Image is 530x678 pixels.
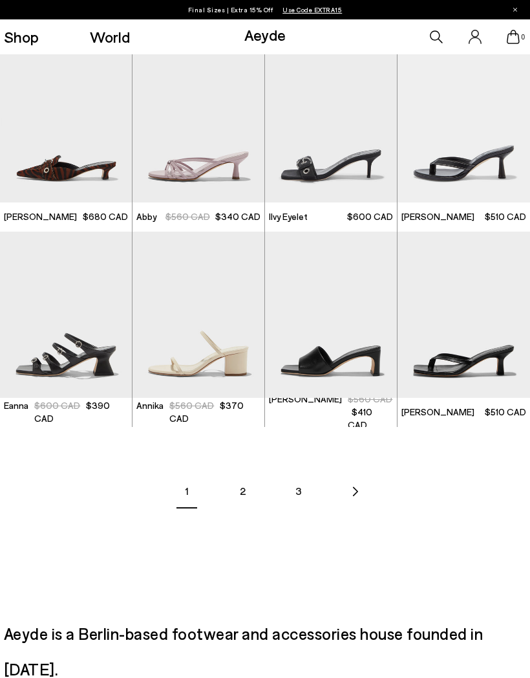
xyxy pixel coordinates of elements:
span: Annika [136,399,164,412]
a: Translation missing: en.general.pagination.page [164,468,209,514]
span: $560 CAD [165,211,210,222]
a: 0 [507,30,520,44]
span: $510 CAD [485,210,526,223]
img: Wilma Leather Thong Sandals [397,232,530,398]
span: Eanna [4,399,28,412]
a: Annika $560 CAD $370 CAD [132,398,264,427]
span: $560 CAD [348,393,392,404]
a: Translation missing: en.general.pagination.page [220,468,265,514]
a: Abby $560 CAD $340 CAD [132,202,264,232]
a: [PERSON_NAME] $510 CAD [397,398,530,427]
p: Final Sizes | Extra 15% Off [188,3,343,16]
span: [PERSON_NAME] [401,210,474,223]
a: [PERSON_NAME] $510 CAD [397,202,530,232]
img: Ilvy Eyelet Grosgrain Mules [265,36,397,202]
span: $340 CAD [215,211,260,222]
span: 0 [520,34,526,41]
span: [PERSON_NAME] [401,406,474,419]
span: $560 CAD [169,400,214,411]
a: [PERSON_NAME] $560 CAD $410 CAD [265,398,397,427]
span: Abby [136,210,156,223]
a: Translation missing: en.general.pagination.next [332,468,377,514]
img: Jeanie Leather Sandals [265,232,397,398]
span: $510 CAD [485,406,526,419]
img: Abby Leather Mules [132,36,264,202]
a: Aeyde [244,25,286,44]
span: Navigate to /collections/ss25-final-sizes [282,6,342,14]
span: $410 CAD [348,406,372,430]
a: Ilvy Eyelet $600 CAD [265,202,397,232]
span: $680 CAD [83,210,128,223]
a: Translation missing: en.general.pagination.page [276,468,321,514]
img: Daphne Leather Thong Sandals [397,36,530,202]
span: $600 CAD [34,400,80,411]
span: [PERSON_NAME] [4,210,77,223]
span: $600 CAD [347,210,393,223]
a: Shop [4,29,39,45]
span: Ilvy Eyelet [269,210,308,223]
img: Annika Leather Sandals [132,232,264,398]
a: World [90,29,130,45]
span: [PERSON_NAME] [269,393,342,406]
